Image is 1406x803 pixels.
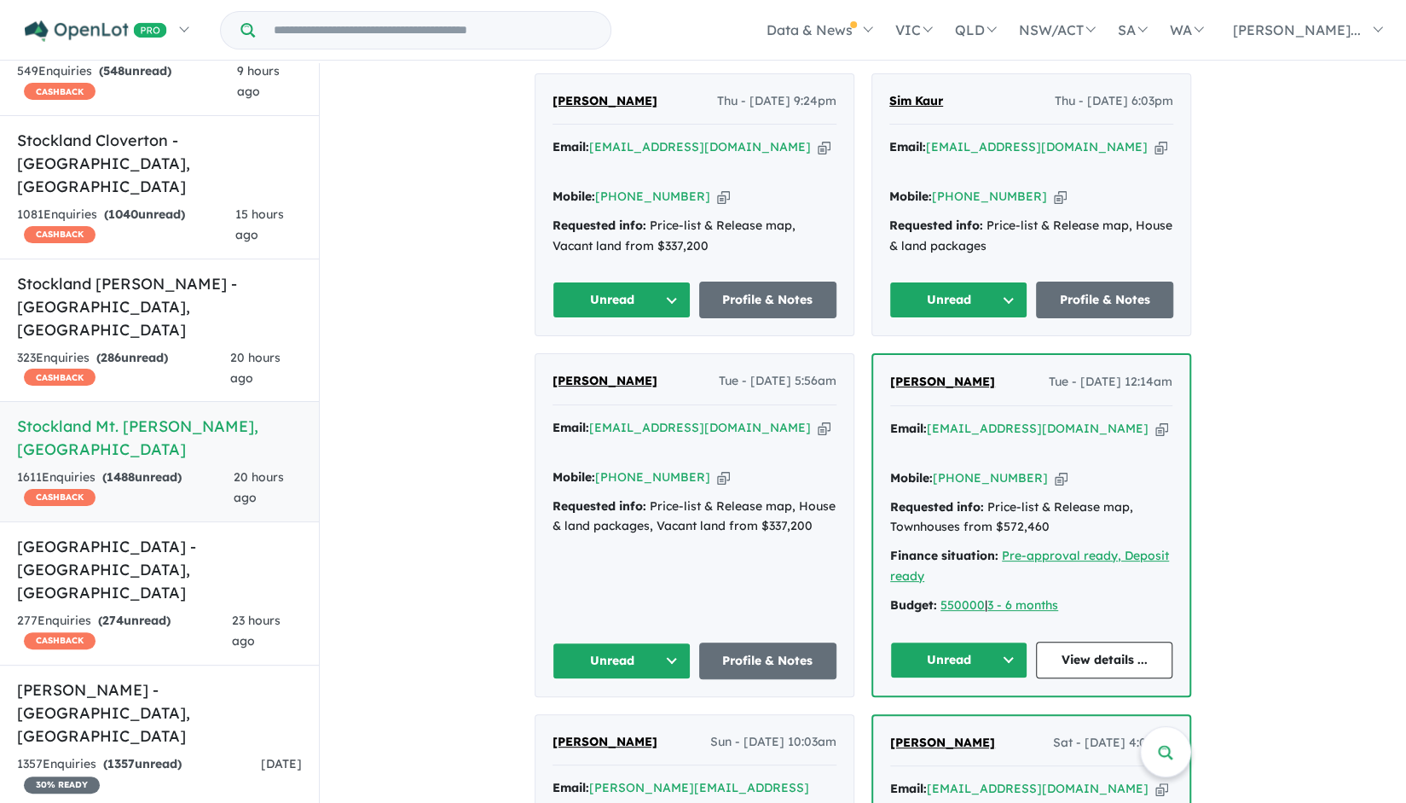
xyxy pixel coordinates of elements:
[553,498,646,514] strong: Requested info:
[1054,188,1067,206] button: Copy
[553,732,657,753] a: [PERSON_NAME]
[890,421,927,436] strong: Email:
[553,189,595,204] strong: Mobile:
[261,756,302,771] span: [DATE]
[889,189,932,204] strong: Mobile:
[889,93,943,108] span: Sim Kaur
[553,139,589,154] strong: Email:
[17,611,232,652] div: 277 Enquir ies
[890,548,1169,584] a: Pre-approval ready, Deposit ready
[889,216,1173,257] div: Price-list & Release map, House & land packages
[818,419,830,437] button: Copy
[890,781,927,796] strong: Email:
[890,735,995,750] span: [PERSON_NAME]
[17,678,302,748] h5: [PERSON_NAME] - [GEOGRAPHIC_DATA] , [GEOGRAPHIC_DATA]
[889,282,1027,318] button: Unread
[699,282,837,318] a: Profile & Notes
[717,468,730,486] button: Copy
[595,469,710,485] a: [PHONE_NUMBER]
[17,535,302,604] h5: [GEOGRAPHIC_DATA] - [GEOGRAPHIC_DATA] , [GEOGRAPHIC_DATA]
[234,469,284,505] span: 20 hours ago
[230,350,281,386] span: 20 hours ago
[258,12,607,49] input: Try estate name, suburb, builder or developer
[24,83,95,100] span: CASHBACK
[553,373,657,388] span: [PERSON_NAME]
[553,93,657,108] span: [PERSON_NAME]
[699,643,837,679] a: Profile & Notes
[237,63,280,99] span: 9 hours ago
[890,499,984,515] strong: Requested info:
[1055,469,1068,487] button: Copy
[17,754,261,795] div: 1357 Enquir ies
[101,350,121,365] span: 286
[1155,420,1168,438] button: Copy
[890,548,998,563] strong: Finance situation:
[17,205,235,246] div: 1081 Enquir ies
[17,129,302,198] h5: Stockland Cloverton - [GEOGRAPHIC_DATA] , [GEOGRAPHIC_DATA]
[595,189,710,204] a: [PHONE_NUMBER]
[17,468,234,509] div: 1611 Enquir ies
[553,371,657,392] a: [PERSON_NAME]
[890,470,933,486] strong: Mobile:
[108,207,138,222] span: 1040
[98,613,171,628] strong: ( unread)
[926,139,1148,154] a: [EMAIL_ADDRESS][DOMAIN_NAME]
[889,139,926,154] strong: Email:
[717,91,836,112] span: Thu - [DATE] 9:24pm
[235,207,284,242] span: 15 hours ago
[932,189,1047,204] a: [PHONE_NUMBER]
[24,632,95,649] span: CASHBACK
[890,642,1027,678] button: Unread
[232,613,281,649] span: 23 hours ago
[1049,372,1172,393] span: Tue - [DATE] 12:14am
[553,282,691,318] button: Unread
[890,374,995,389] span: [PERSON_NAME]
[1155,780,1168,798] button: Copy
[553,469,595,485] strong: Mobile:
[25,20,167,42] img: Openlot PRO Logo White
[102,613,124,628] span: 274
[890,596,1172,616] div: |
[987,597,1058,613] a: 3 - 6 months
[1053,733,1172,754] span: Sat - [DATE] 4:05pm
[96,350,168,365] strong: ( unread)
[890,733,995,754] a: [PERSON_NAME]
[553,218,646,233] strong: Requested info:
[17,272,302,341] h5: Stockland [PERSON_NAME] - [GEOGRAPHIC_DATA] , [GEOGRAPHIC_DATA]
[719,371,836,392] span: Tue - [DATE] 5:56am
[1036,642,1173,678] a: View details ...
[553,643,691,679] button: Unread
[1055,91,1173,112] span: Thu - [DATE] 6:03pm
[933,470,1048,486] a: [PHONE_NUMBER]
[940,597,985,613] a: 550000
[24,369,95,386] span: CASHBACK
[1036,282,1174,318] a: Profile & Notes
[889,218,983,233] strong: Requested info:
[890,597,937,613] strong: Budget:
[553,734,657,749] span: [PERSON_NAME]
[553,91,657,112] a: [PERSON_NAME]
[889,91,943,112] a: Sim Kaur
[17,415,302,461] h5: Stockland Mt. [PERSON_NAME] , [GEOGRAPHIC_DATA]
[927,421,1149,436] a: [EMAIL_ADDRESS][DOMAIN_NAME]
[553,420,589,435] strong: Email:
[553,216,836,257] div: Price-list & Release map, Vacant land from $337,200
[589,139,811,154] a: [EMAIL_ADDRESS][DOMAIN_NAME]
[1154,138,1167,156] button: Copy
[818,138,830,156] button: Copy
[102,469,182,485] strong: ( unread)
[890,498,1172,538] div: Price-list & Release map, Townhouses from $572,460
[710,732,836,753] span: Sun - [DATE] 10:03am
[24,226,95,243] span: CASHBACK
[890,372,995,393] a: [PERSON_NAME]
[553,497,836,538] div: Price-list & Release map, House & land packages, Vacant land from $337,200
[107,469,135,485] span: 1488
[927,781,1149,796] a: [EMAIL_ADDRESS][DOMAIN_NAME]
[17,348,230,389] div: 323 Enquir ies
[553,780,589,795] strong: Email:
[17,61,237,102] div: 549 Enquir ies
[24,489,95,506] span: CASHBACK
[589,420,811,435] a: [EMAIL_ADDRESS][DOMAIN_NAME]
